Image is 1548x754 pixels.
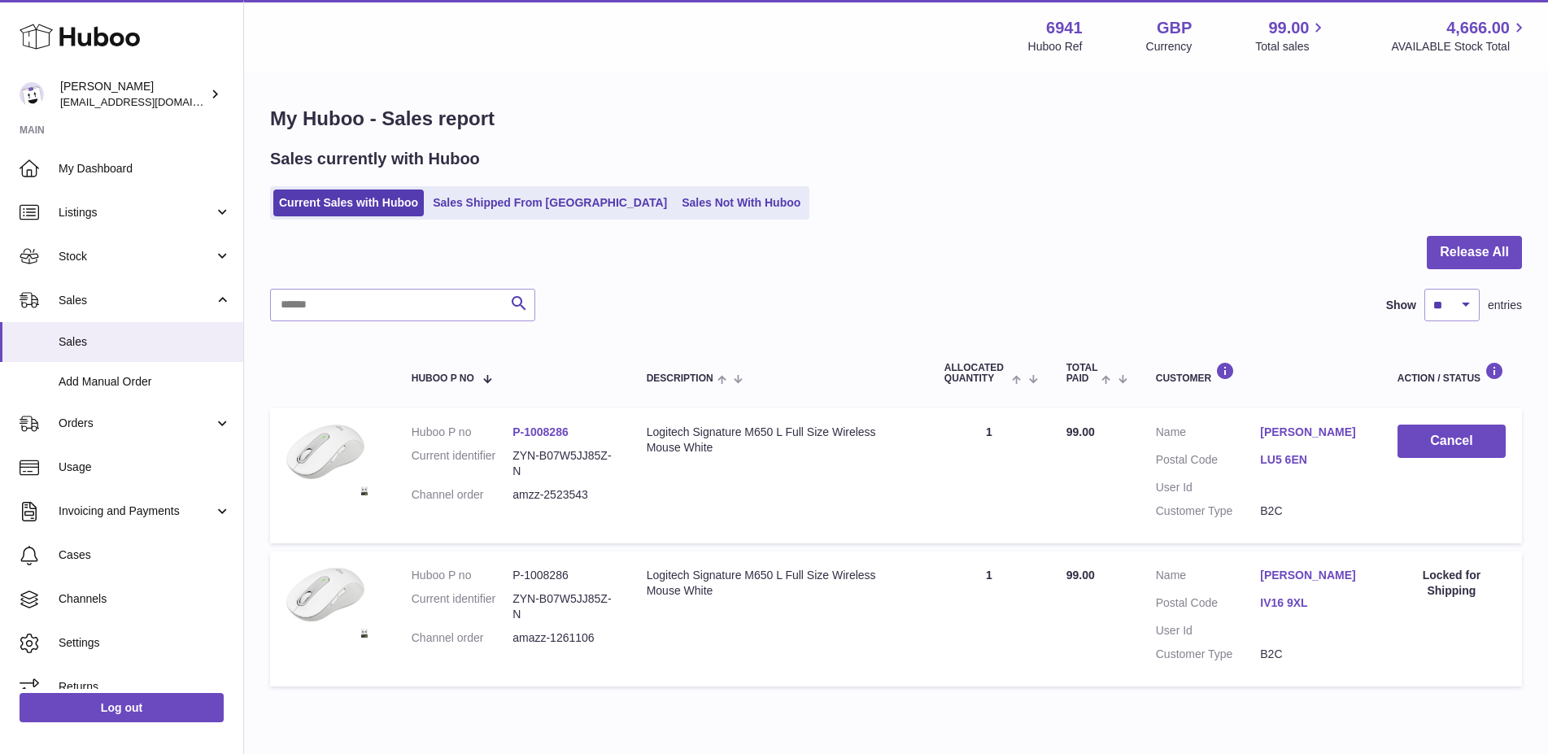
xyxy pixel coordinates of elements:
[944,363,1009,384] span: ALLOCATED Quantity
[928,551,1050,686] td: 1
[286,568,368,638] img: 1724985419.jpg
[412,487,512,503] dt: Channel order
[1398,568,1506,599] div: Locked for Shipping
[512,568,613,583] dd: P-1008286
[59,374,231,390] span: Add Manual Order
[676,190,806,216] a: Sales Not With Huboo
[1391,39,1528,54] span: AVAILABLE Stock Total
[59,293,214,308] span: Sales
[1427,236,1522,269] button: Release All
[1156,452,1261,472] dt: Postal Code
[1391,17,1528,54] a: 4,666.00 AVAILABLE Stock Total
[270,148,480,170] h2: Sales currently with Huboo
[59,460,231,475] span: Usage
[647,568,912,599] div: Logitech Signature M650 L Full Size Wireless Mouse White
[1446,17,1510,39] span: 4,666.00
[412,373,474,384] span: Huboo P no
[273,190,424,216] a: Current Sales with Huboo
[1157,17,1192,39] strong: GBP
[412,568,512,583] dt: Huboo P no
[1066,425,1095,438] span: 99.00
[1260,452,1365,468] a: LU5 6EN
[59,416,214,431] span: Orders
[512,425,569,438] a: P-1008286
[59,249,214,264] span: Stock
[412,425,512,440] dt: Huboo P no
[412,591,512,622] dt: Current identifier
[1260,595,1365,611] a: IV16 9XL
[1046,17,1083,39] strong: 6941
[1156,362,1365,384] div: Customer
[1260,568,1365,583] a: [PERSON_NAME]
[60,95,239,108] span: [EMAIL_ADDRESS][DOMAIN_NAME]
[1260,425,1365,440] a: [PERSON_NAME]
[1156,480,1261,495] dt: User Id
[1146,39,1193,54] div: Currency
[412,630,512,646] dt: Channel order
[1156,568,1261,587] dt: Name
[412,448,512,479] dt: Current identifier
[1255,39,1328,54] span: Total sales
[928,408,1050,543] td: 1
[1066,569,1095,582] span: 99.00
[270,106,1522,132] h1: My Huboo - Sales report
[647,425,912,455] div: Logitech Signature M650 L Full Size Wireless Mouse White
[59,161,231,177] span: My Dashboard
[1156,503,1261,519] dt: Customer Type
[1028,39,1083,54] div: Huboo Ref
[286,425,368,495] img: 1724985419.jpg
[59,205,214,220] span: Listings
[1398,362,1506,384] div: Action / Status
[1255,17,1328,54] a: 99.00 Total sales
[20,82,44,107] img: support@photogears.uk
[1260,647,1365,662] dd: B2C
[427,190,673,216] a: Sales Shipped From [GEOGRAPHIC_DATA]
[59,635,231,651] span: Settings
[59,679,231,695] span: Returns
[59,547,231,563] span: Cases
[20,693,224,722] a: Log out
[1066,363,1098,384] span: Total paid
[60,79,207,110] div: [PERSON_NAME]
[1260,503,1365,519] dd: B2C
[1386,298,1416,313] label: Show
[1156,425,1261,444] dt: Name
[512,448,613,479] dd: ZYN-B07W5JJ85Z-N
[1156,623,1261,639] dt: User Id
[512,487,613,503] dd: amzz-2523543
[59,334,231,350] span: Sales
[647,373,713,384] span: Description
[59,503,214,519] span: Invoicing and Payments
[1398,425,1506,458] button: Cancel
[1268,17,1309,39] span: 99.00
[512,630,613,646] dd: amazz-1261106
[1156,647,1261,662] dt: Customer Type
[1156,595,1261,615] dt: Postal Code
[1488,298,1522,313] span: entries
[59,591,231,607] span: Channels
[512,591,613,622] dd: ZYN-B07W5JJ85Z-N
